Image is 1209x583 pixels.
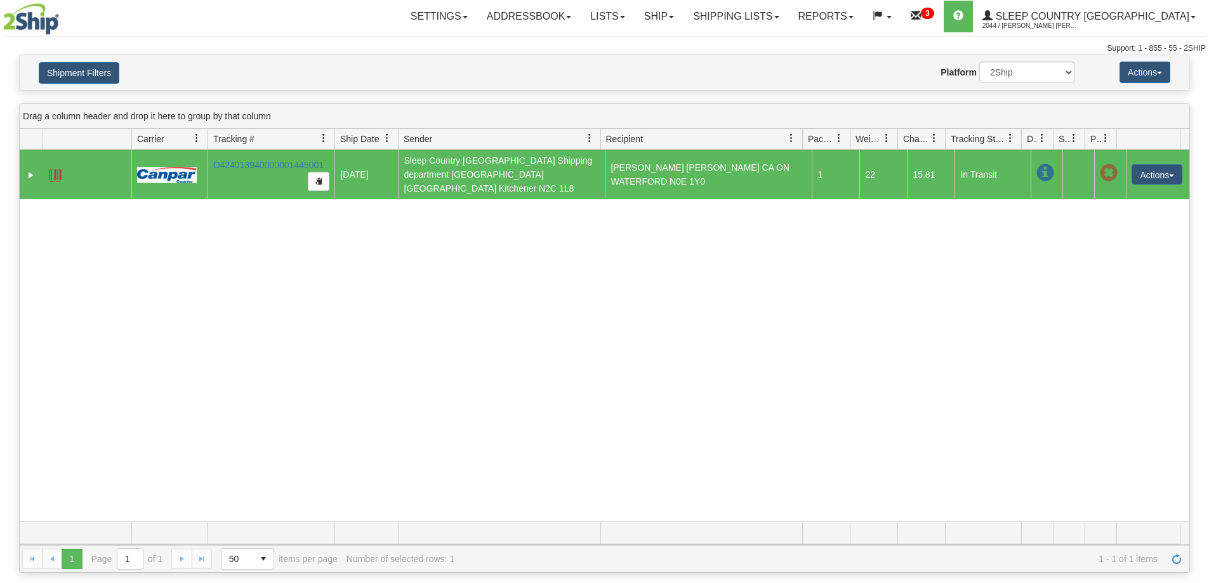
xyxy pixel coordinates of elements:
span: items per page [221,548,338,570]
span: 50 [229,553,246,565]
button: Shipment Filters [39,62,119,84]
a: Label [49,164,62,184]
div: Support: 1 - 855 - 55 - 2SHIP [3,43,1206,54]
span: Tracking Status [951,133,1006,145]
button: Actions [1120,62,1170,83]
span: Ship Date [340,133,379,145]
a: Shipment Issues filter column settings [1063,128,1085,149]
span: Page of 1 [91,548,163,570]
a: Delivery Status filter column settings [1031,128,1053,149]
img: logo2044.jpg [3,3,59,35]
a: Tracking Status filter column settings [1000,128,1021,149]
span: Charge [903,133,930,145]
a: Sleep Country [GEOGRAPHIC_DATA] 2044 / [PERSON_NAME] [PERSON_NAME] [973,1,1205,32]
span: Shipment Issues [1059,133,1069,145]
span: Delivery Status [1027,133,1038,145]
span: select [253,549,274,569]
a: Weight filter column settings [876,128,897,149]
a: Lists [581,1,634,32]
td: [PERSON_NAME] [PERSON_NAME] CA ON WATERFORD N0E 1Y0 [605,150,812,199]
span: Sleep Country [GEOGRAPHIC_DATA] [993,11,1189,22]
span: Weight [856,133,882,145]
a: Carrier filter column settings [186,128,208,149]
label: Platform [941,66,977,79]
a: Addressbook [477,1,581,32]
a: Sender filter column settings [579,128,600,149]
span: Page sizes drop down [221,548,274,570]
span: 2044 / [PERSON_NAME] [PERSON_NAME] [982,20,1078,32]
a: Settings [401,1,477,32]
a: Pickup Status filter column settings [1095,128,1116,149]
a: Shipping lists [684,1,788,32]
span: Sender [404,133,432,145]
a: Reports [789,1,863,32]
a: Charge filter column settings [923,128,945,149]
span: Carrier [137,133,164,145]
span: Tracking # [213,133,254,145]
td: 1 [812,150,859,199]
a: Expand [25,169,37,181]
td: Sleep Country [GEOGRAPHIC_DATA] Shipping department [GEOGRAPHIC_DATA] [GEOGRAPHIC_DATA] Kitchener... [398,150,605,199]
a: Packages filter column settings [828,128,850,149]
a: Ship [635,1,684,32]
img: 14 - Canpar [137,167,197,183]
td: 15.81 [907,150,955,199]
td: 22 [859,150,907,199]
span: Recipient [606,133,643,145]
div: grid grouping header [20,104,1189,129]
div: Number of selected rows: 1 [347,554,454,564]
button: Copy to clipboard [308,172,329,191]
a: Refresh [1166,549,1187,569]
span: Pickup Not Assigned [1100,164,1118,182]
td: [DATE] [334,150,398,199]
a: Tracking # filter column settings [313,128,334,149]
td: In Transit [955,150,1031,199]
a: Ship Date filter column settings [376,128,398,149]
a: 3 [901,1,944,32]
span: Packages [808,133,835,145]
a: D424013940000001445001 [213,160,324,170]
iframe: chat widget [1180,226,1208,356]
a: Recipient filter column settings [781,128,802,149]
input: Page 1 [117,549,143,569]
span: Pickup Status [1090,133,1101,145]
span: 1 - 1 of 1 items [463,554,1158,564]
button: Actions [1132,164,1182,185]
span: Page 1 [62,549,82,569]
sup: 3 [921,8,934,19]
span: In Transit [1036,164,1054,182]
